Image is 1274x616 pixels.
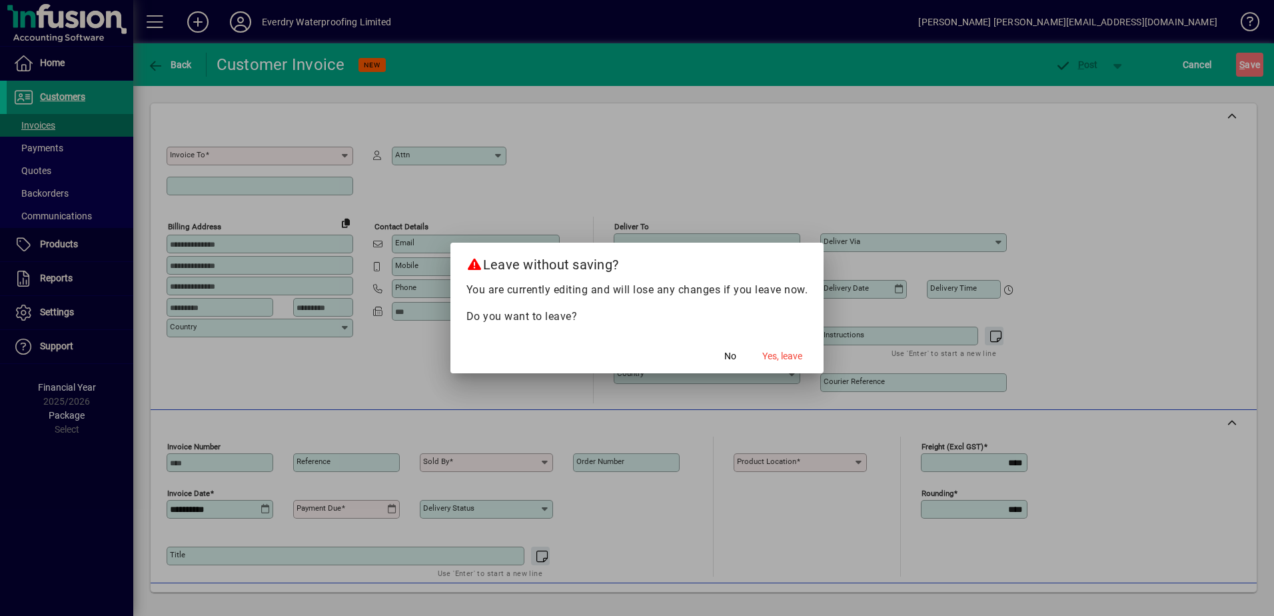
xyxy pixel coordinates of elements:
button: No [709,344,752,368]
span: No [724,349,736,363]
span: Yes, leave [762,349,802,363]
h2: Leave without saving? [450,243,824,281]
button: Yes, leave [757,344,808,368]
p: Do you want to leave? [466,309,808,325]
p: You are currently editing and will lose any changes if you leave now. [466,282,808,298]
